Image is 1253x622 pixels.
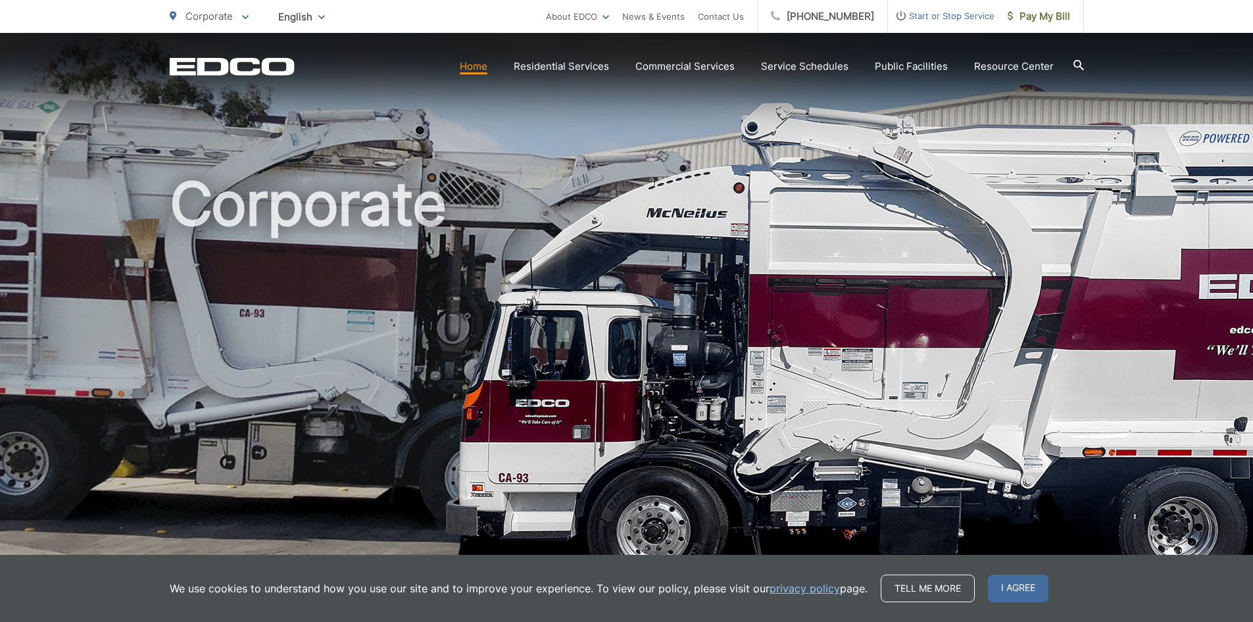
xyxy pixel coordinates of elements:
span: English [268,5,335,28]
span: I agree [988,575,1048,602]
p: We use cookies to understand how you use our site and to improve your experience. To view our pol... [170,581,868,596]
a: Tell me more [881,575,975,602]
span: Pay My Bill [1008,9,1070,24]
a: Contact Us [698,9,744,24]
a: Public Facilities [875,59,948,74]
a: News & Events [622,9,685,24]
span: Corporate [185,10,233,22]
a: About EDCO [546,9,609,24]
a: Residential Services [514,59,609,74]
a: Commercial Services [635,59,735,74]
a: privacy policy [770,581,840,596]
a: Home [460,59,487,74]
h1: Corporate [170,171,1084,588]
a: Service Schedules [761,59,848,74]
a: EDCD logo. Return to the homepage. [170,57,295,76]
a: Resource Center [974,59,1054,74]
